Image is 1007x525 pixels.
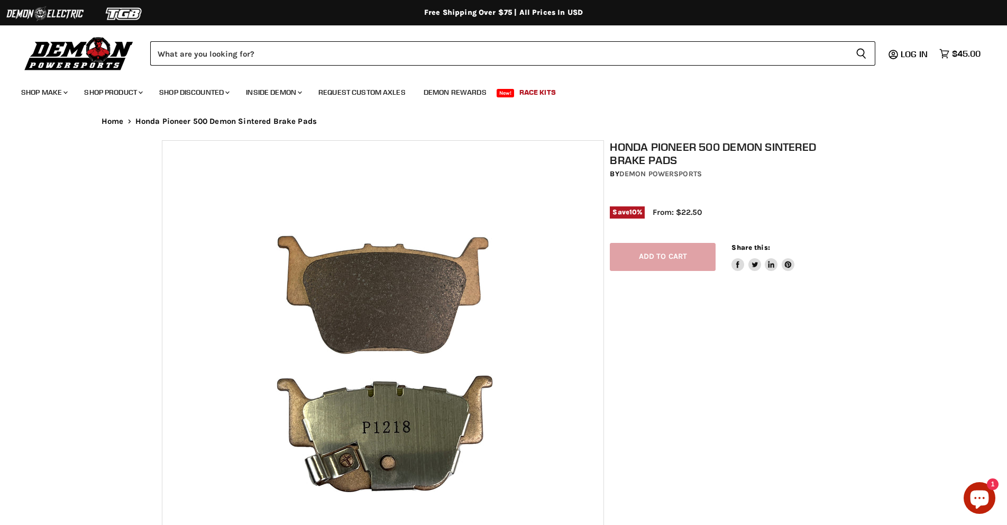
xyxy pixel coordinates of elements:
span: Log in [901,49,928,59]
span: 10 [629,208,637,216]
a: $45.00 [934,46,986,61]
div: by [610,168,851,180]
span: Share this: [731,243,770,251]
input: Search [150,41,847,66]
nav: Breadcrumbs [80,117,927,126]
span: Honda Pioneer 500 Demon Sintered Brake Pads [135,117,317,126]
aside: Share this: [731,243,794,271]
form: Product [150,41,875,66]
img: Demon Electric Logo 2 [5,4,85,24]
button: Search [847,41,875,66]
a: Shop Make [13,82,74,103]
a: Request Custom Axles [310,82,414,103]
a: Shop Discounted [151,82,236,103]
ul: Main menu [13,77,978,103]
div: Free Shipping Over $75 | All Prices In USD [80,8,927,17]
a: Demon Rewards [416,82,495,103]
img: TGB Logo 2 [85,4,164,24]
a: Log in [896,49,934,59]
a: Inside Demon [238,82,308,103]
h1: Honda Pioneer 500 Demon Sintered Brake Pads [610,140,851,167]
span: Save % [610,206,645,218]
img: Demon Powersports [21,34,137,72]
span: $45.00 [952,49,981,59]
a: Shop Product [76,82,149,103]
a: Race Kits [511,82,564,103]
inbox-online-store-chat: Shopify online store chat [960,482,999,517]
a: Home [102,117,124,126]
span: New! [497,89,515,97]
span: From: $22.50 [653,207,702,217]
a: Demon Powersports [619,169,702,178]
